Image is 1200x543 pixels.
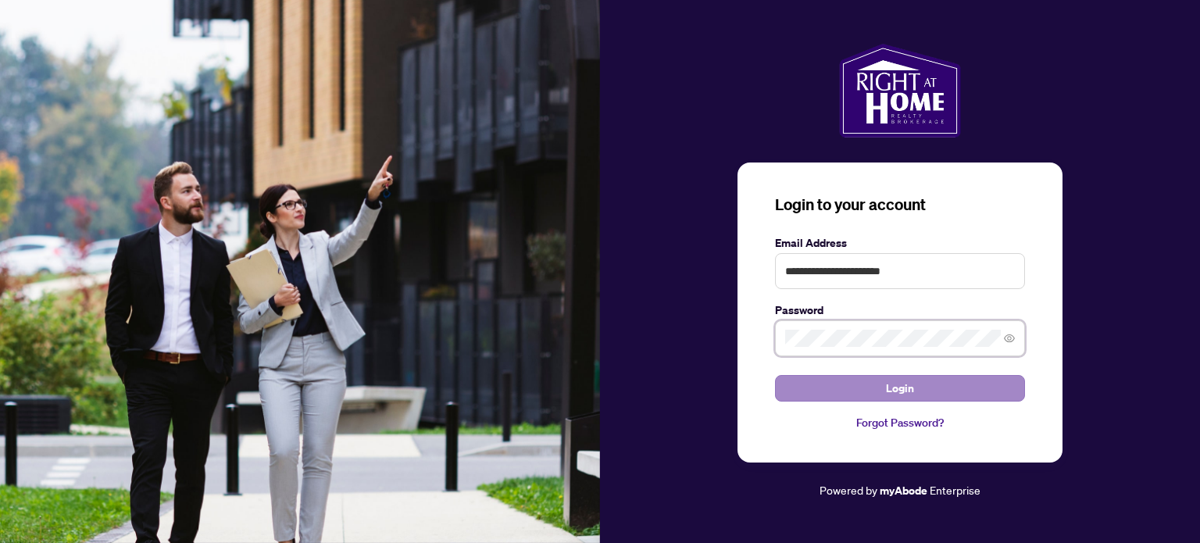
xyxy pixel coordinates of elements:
span: Powered by [820,483,877,497]
a: Forgot Password? [775,414,1025,431]
a: myAbode [880,482,927,499]
h3: Login to your account [775,194,1025,216]
span: Enterprise [930,483,980,497]
img: ma-logo [839,44,960,138]
label: Password [775,302,1025,319]
span: Login [886,376,914,401]
label: Email Address [775,234,1025,252]
button: Login [775,375,1025,402]
span: eye [1004,333,1015,344]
